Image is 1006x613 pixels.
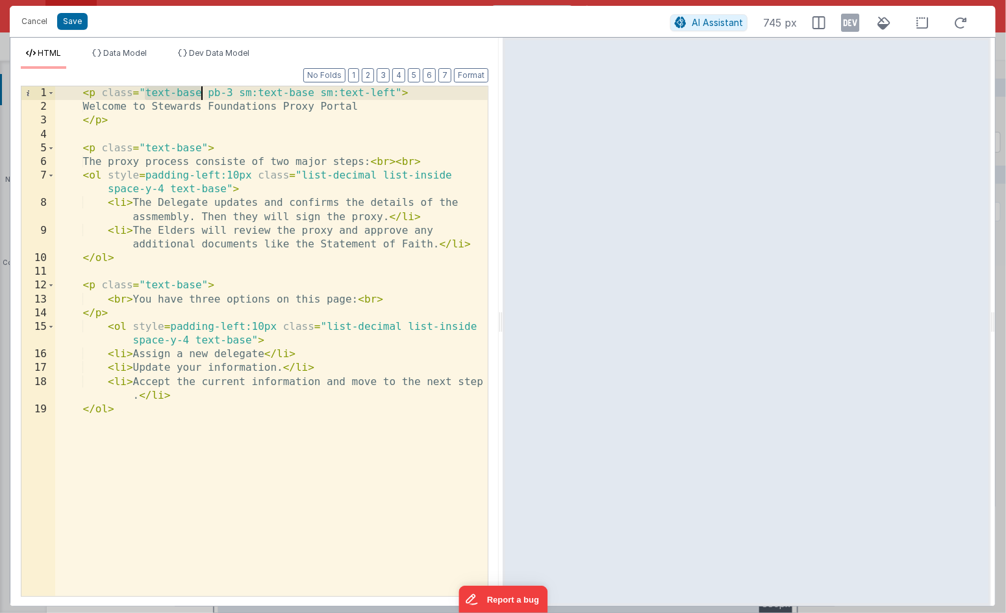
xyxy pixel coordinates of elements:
[454,68,488,82] button: Format
[21,279,55,292] div: 12
[692,17,743,28] span: AI Assistant
[103,48,147,58] span: Data Model
[57,13,88,30] button: Save
[21,293,55,306] div: 13
[21,114,55,127] div: 3
[459,586,547,613] iframe: Marker.io feedback button
[15,12,54,31] button: Cancel
[21,169,55,196] div: 7
[303,68,346,82] button: No Folds
[21,86,55,100] div: 1
[377,68,390,82] button: 3
[21,320,55,347] div: 15
[21,155,55,169] div: 6
[21,128,55,142] div: 4
[348,68,359,82] button: 1
[21,375,55,403] div: 18
[21,142,55,155] div: 5
[21,251,55,265] div: 10
[21,265,55,279] div: 11
[763,15,797,31] span: 745 px
[189,48,249,58] span: Dev Data Model
[423,68,436,82] button: 6
[21,196,55,223] div: 8
[21,403,55,416] div: 19
[670,14,748,31] button: AI Assistant
[408,68,420,82] button: 5
[21,306,55,320] div: 14
[21,347,55,361] div: 16
[38,48,61,58] span: HTML
[21,224,55,251] div: 9
[362,68,374,82] button: 2
[21,100,55,114] div: 2
[438,68,451,82] button: 7
[392,68,405,82] button: 4
[21,361,55,375] div: 17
